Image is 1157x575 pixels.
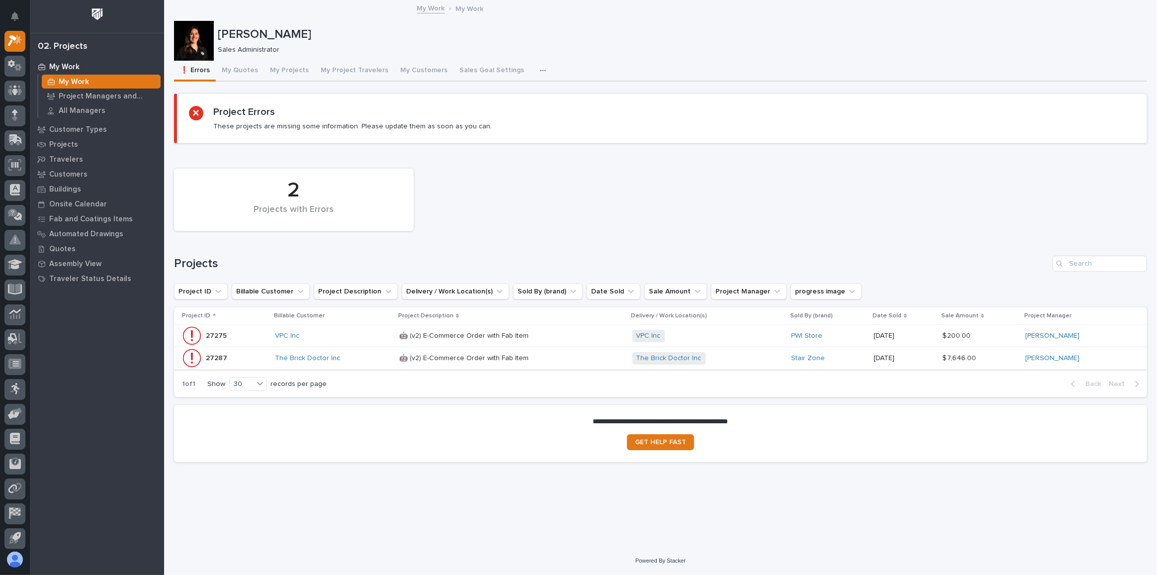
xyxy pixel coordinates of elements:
button: progress image [791,284,862,299]
p: Customers [49,170,88,179]
div: Notifications [12,12,25,28]
a: Stair Zone [791,354,825,363]
p: Project Description [398,310,453,321]
p: 27275 [206,330,229,340]
p: All Managers [59,106,105,115]
button: Sales Goal Settings [453,61,530,82]
p: These projects are missing some information. Please update them as soon as you can. [213,122,492,131]
p: Sold By (brand) [790,310,833,321]
a: All Managers [38,103,164,117]
img: Workspace Logo [88,5,106,23]
a: PWI Store [791,332,822,340]
p: Fab and Coatings Items [49,215,133,224]
p: Date Sold [873,310,901,321]
a: Project Managers and Engineers [38,89,164,103]
p: Buildings [49,185,81,194]
a: Travelers [30,152,164,167]
div: 2 [191,178,397,203]
button: Project ID [174,284,228,299]
button: My Customers [394,61,453,82]
button: My Project Travelers [315,61,394,82]
a: VPC Inc [636,332,661,340]
p: Customer Types [49,125,107,134]
p: [DATE] [874,354,934,363]
p: $ 200.00 [942,330,973,340]
p: 1 of 1 [174,372,203,396]
p: Traveler Status Details [49,275,131,284]
p: Show [207,380,225,388]
p: records per page [270,380,327,388]
p: 🤖 (v2) E-Commerce Order with Fab Item [399,330,531,340]
button: My Projects [264,61,315,82]
button: users-avatar [4,549,25,570]
p: Quotes [49,245,76,254]
a: Assembly View [30,256,164,271]
h1: Projects [174,257,1049,271]
p: My Work [59,78,89,87]
a: Quotes [30,241,164,256]
p: [PERSON_NAME] [218,27,1143,42]
a: Automated Drawings [30,226,164,241]
button: My Quotes [216,61,264,82]
p: Travelers [49,155,83,164]
a: Onsite Calendar [30,196,164,211]
input: Search [1053,256,1147,272]
button: Billable Customer [232,284,310,299]
div: 30 [230,379,254,389]
a: The Brick Doctor Inc [636,354,702,363]
button: Sold By (brand) [513,284,583,299]
p: Project Manager [1024,310,1071,321]
a: GET HELP FAST [627,434,694,450]
a: Traveler Status Details [30,271,164,286]
button: Project Manager [711,284,787,299]
tr: 2727527275 VPC Inc 🤖 (v2) E-Commerce Order with Fab Item🤖 (v2) E-Commerce Order with Fab Item VPC... [174,325,1147,347]
button: Notifications [4,6,25,27]
p: Automated Drawings [49,230,123,239]
a: Fab and Coatings Items [30,211,164,226]
p: Projects [49,140,78,149]
p: 27287 [206,352,229,363]
p: Project Managers and Engineers [59,92,157,101]
button: Sale Amount [644,284,707,299]
p: Delivery / Work Location(s) [631,310,708,321]
a: Projects [30,137,164,152]
a: Buildings [30,182,164,196]
button: Next [1105,380,1147,388]
a: My Work [30,59,164,74]
a: Customers [30,167,164,182]
span: Next [1109,380,1131,388]
p: Billable Customer [274,310,325,321]
span: Back [1079,380,1101,388]
span: GET HELP FAST [635,439,686,446]
a: The Brick Doctor Inc [275,354,340,363]
p: My Work [456,2,484,13]
p: Project ID [182,310,210,321]
p: Sale Amount [941,310,979,321]
button: Back [1063,380,1105,388]
button: ❗ Errors [174,61,216,82]
div: 02. Projects [38,41,88,52]
p: $ 7,646.00 [942,352,978,363]
a: [PERSON_NAME] [1025,354,1079,363]
a: My Work [38,75,164,89]
tr: 2728727287 The Brick Doctor Inc 🤖 (v2) E-Commerce Order with Fab Item🤖 (v2) E-Commerce Order with... [174,347,1147,370]
p: Sales Administrator [218,46,1139,54]
a: VPC Inc [275,332,299,340]
div: Projects with Errors [191,204,397,225]
p: 🤖 (v2) E-Commerce Order with Fab Item [399,352,531,363]
button: Project Description [314,284,398,299]
a: Customer Types [30,122,164,137]
p: [DATE] [874,332,934,340]
a: My Work [417,2,445,13]
p: Assembly View [49,260,101,269]
p: Onsite Calendar [49,200,107,209]
button: Delivery / Work Location(s) [402,284,509,299]
p: My Work [49,63,80,72]
a: Powered By Stacker [635,558,686,564]
button: Date Sold [587,284,640,299]
h2: Project Errors [213,106,275,118]
a: [PERSON_NAME] [1025,332,1079,340]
